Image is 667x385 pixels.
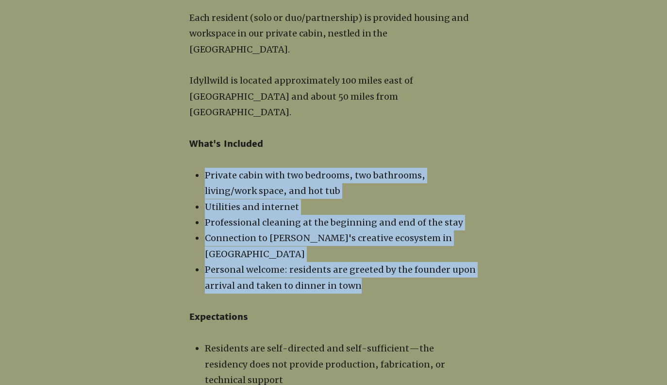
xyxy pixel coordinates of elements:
[189,10,478,57] p: Each resident (solo or duo/partnership) is provided housing and workspace in our private cabin, n...
[189,138,263,149] span: What's Included
[189,311,248,322] span: Expectations
[189,75,413,118] span: Idyllwild is located approximately 100 miles east of [GEOGRAPHIC_DATA] and about 50 miles from [G...
[205,232,452,259] span: Connection to [PERSON_NAME]'s creative ecosystem in [GEOGRAPHIC_DATA]
[205,217,463,228] span: Professional cleaning at the beginning and end of the stay
[205,264,476,291] span: Personal welcome: residents are greeted by the founder upon arrival and taken to dinner in town
[205,170,425,196] span: Private cabin with two bedrooms, two bathrooms, living/work space, and hot tub
[205,201,299,212] span: ​Utilities and internet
